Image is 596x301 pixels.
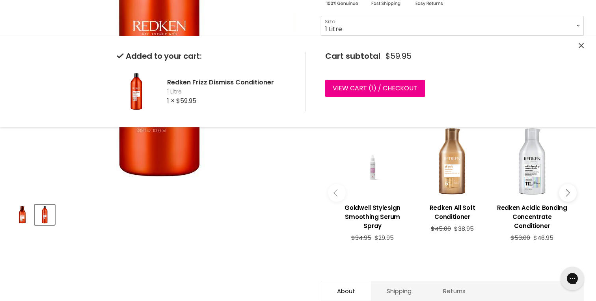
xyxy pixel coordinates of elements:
span: Cart subtotal [325,50,380,62]
h2: Redken Frizz Dismiss Conditioner [167,78,292,86]
span: 1 [371,84,373,93]
button: Redken Frizz Dismiss Conditioner [35,205,55,225]
button: Redken Frizz Dismiss Conditioner [12,205,32,225]
span: $38.95 [454,224,474,233]
a: View product:Goldwell Stylesign Smoothing Serum Spray [337,197,408,234]
span: 1 Litre [167,88,292,96]
a: View product:Redken Acidic Bonding Concentrate Conditioner [496,197,568,234]
img: Redken Frizz Dismiss Conditioner [117,72,156,111]
span: $59.95 [386,52,412,61]
button: Close [579,42,584,50]
h2: Added to your cart: [117,52,292,61]
iframe: Gorgias live chat messenger [557,264,588,293]
div: Product thumbnails [11,202,308,225]
span: $46.95 [533,234,553,242]
span: $59.95 [176,96,196,105]
h3: Redken Acidic Bonding Concentrate Conditioner [496,203,568,230]
img: Redken Frizz Dismiss Conditioner [13,206,32,224]
img: Redken Frizz Dismiss Conditioner [35,206,54,224]
span: $45.00 [431,224,451,233]
a: About [321,281,371,301]
a: Returns [427,281,481,301]
span: 1 × [167,96,175,105]
a: View cart (1) / Checkout [325,80,425,97]
a: View product:Redken All Soft Conditioner [416,197,488,225]
span: $53.00 [510,234,530,242]
h3: Goldwell Stylesign Smoothing Serum Spray [337,203,408,230]
span: $34.95 [351,234,371,242]
a: Shipping [371,281,427,301]
span: $29.95 [374,234,394,242]
h3: Redken All Soft Conditioner [416,203,488,221]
